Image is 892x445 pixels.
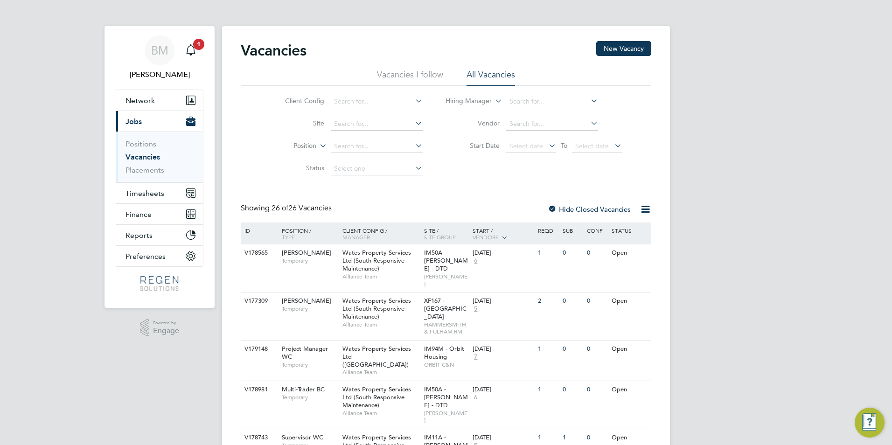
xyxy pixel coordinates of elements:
[609,244,650,262] div: Open
[282,361,338,369] span: Temporary
[438,97,492,106] label: Hiring Manager
[855,408,885,438] button: Engage Resource Center
[116,276,203,291] a: Go to home page
[585,292,609,310] div: 0
[424,361,468,369] span: ORBIT C&N
[282,305,338,313] span: Temporary
[560,292,585,310] div: 0
[242,292,275,310] div: V177309
[424,321,468,335] span: HAMMERSMITH & FULHAM RM
[242,341,275,358] div: V179148
[575,142,609,150] span: Select date
[282,297,331,305] span: [PERSON_NAME]
[560,244,585,262] div: 0
[242,244,275,262] div: V178565
[272,203,288,213] span: 26 of
[473,233,499,241] span: Vendors
[331,118,423,131] input: Search for...
[446,119,500,127] label: Vendor
[446,141,500,150] label: Start Date
[536,341,560,358] div: 1
[424,297,467,320] span: XF167 - [GEOGRAPHIC_DATA]
[282,345,328,361] span: Project Manager WC
[116,35,203,80] a: BM[PERSON_NAME]
[509,142,543,150] span: Select date
[116,90,203,111] button: Network
[422,222,471,245] div: Site /
[424,345,464,361] span: IM94M - Orbit Housing
[116,132,203,182] div: Jobs
[282,394,338,401] span: Temporary
[342,345,411,369] span: Wates Property Services Ltd ([GEOGRAPHIC_DATA])
[609,222,650,238] div: Status
[585,341,609,358] div: 0
[473,434,533,442] div: [DATE]
[125,231,153,240] span: Reports
[473,386,533,394] div: [DATE]
[282,385,325,393] span: Multi-Trader BC
[282,249,331,257] span: [PERSON_NAME]
[331,140,423,153] input: Search for...
[116,225,203,245] button: Reports
[470,222,536,246] div: Start /
[560,222,585,238] div: Sub
[271,119,324,127] label: Site
[282,433,323,441] span: Supervisor WC
[151,44,168,56] span: BM
[536,381,560,398] div: 1
[282,257,338,264] span: Temporary
[105,26,215,308] nav: Main navigation
[473,353,479,361] span: 7
[548,205,631,214] label: Hide Closed Vacancies
[125,189,164,198] span: Timesheets
[473,297,533,305] div: [DATE]
[609,381,650,398] div: Open
[424,233,456,241] span: Site Group
[536,244,560,262] div: 1
[181,35,200,65] a: 1
[140,319,180,337] a: Powered byEngage
[342,369,419,376] span: Alliance Team
[506,95,598,108] input: Search for...
[116,111,203,132] button: Jobs
[125,153,160,161] a: Vacancies
[241,203,334,213] div: Showing
[506,118,598,131] input: Search for...
[125,166,164,174] a: Placements
[596,41,651,56] button: New Vacancy
[585,222,609,238] div: Conf
[560,341,585,358] div: 0
[424,249,468,272] span: IM50A - [PERSON_NAME] - DTD
[342,249,411,272] span: Wates Property Services Ltd (South Responsive Maintenance)
[342,233,370,241] span: Manager
[585,244,609,262] div: 0
[242,222,275,238] div: ID
[116,183,203,203] button: Timesheets
[473,394,479,402] span: 6
[342,297,411,320] span: Wates Property Services Ltd (South Responsive Maintenance)
[536,222,560,238] div: Reqd
[331,162,423,175] input: Select one
[377,69,443,86] li: Vacancies I follow
[116,69,203,80] span: Billy Mcnamara
[342,410,419,417] span: Alliance Team
[153,327,179,335] span: Engage
[116,204,203,224] button: Finance
[263,141,316,151] label: Position
[193,39,204,50] span: 1
[424,385,468,409] span: IM50A - [PERSON_NAME] - DTD
[424,410,468,424] span: [PERSON_NAME]
[340,222,422,245] div: Client Config /
[125,117,142,126] span: Jobs
[473,257,479,265] span: 6
[125,210,152,219] span: Finance
[585,381,609,398] div: 0
[473,249,533,257] div: [DATE]
[271,164,324,172] label: Status
[282,233,295,241] span: Type
[536,292,560,310] div: 2
[609,341,650,358] div: Open
[125,96,155,105] span: Network
[424,273,468,287] span: [PERSON_NAME]
[242,381,275,398] div: V178981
